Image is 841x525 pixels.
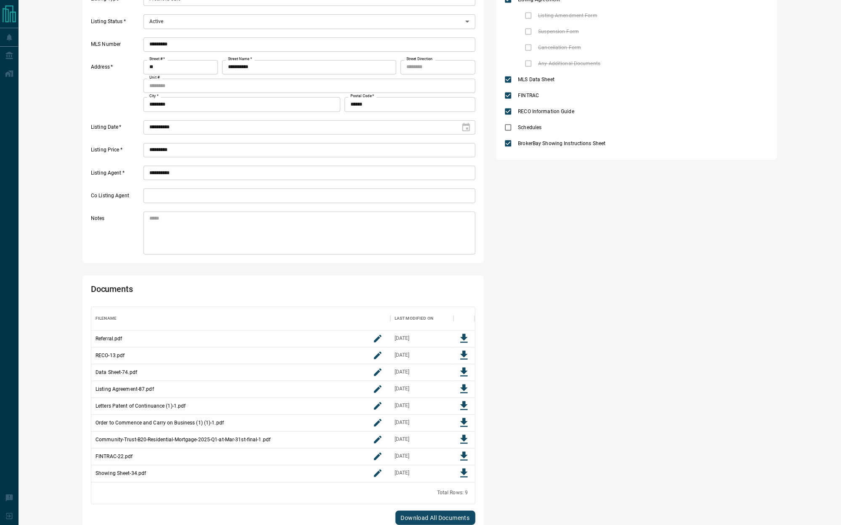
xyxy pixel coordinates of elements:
[369,364,386,381] button: rename button
[516,76,557,83] span: MLS Data Sheet
[395,385,410,392] div: Sep 10, 2025
[395,307,433,330] div: Last Modified On
[390,307,454,330] div: Last Modified On
[228,56,252,62] label: Street Name
[516,124,544,131] span: Schedules
[516,92,541,99] span: FINTRAC
[369,465,386,482] button: rename button
[96,419,224,427] p: Order to Commence and Carry on Business (1) (1)-1.pdf
[536,28,581,35] span: Suspension Form
[96,453,133,460] p: FINTRAC-22.pdf
[149,75,160,80] label: Unit #
[369,347,386,364] button: rename button
[91,170,141,180] label: Listing Agent
[437,489,468,496] div: Total Rows: 9
[395,419,410,426] div: Sep 10, 2025
[395,369,410,376] div: Sep 10, 2025
[395,335,410,342] div: Sep 10, 2025
[395,436,410,443] div: Sep 10, 2025
[96,385,154,393] p: Listing Agreement-87.pdf
[96,307,117,330] div: Filename
[456,381,472,398] button: Download File
[395,453,410,460] div: Sep 10, 2025
[456,414,472,431] button: Download File
[456,398,472,414] button: Download File
[369,330,386,347] button: rename button
[91,64,141,111] label: Address
[96,436,271,443] p: Community-Trust-B20-Residential-Mortgage-2025-Q1-at-Mar-31st-final-1.pdf
[456,330,472,347] button: Download File
[395,352,410,359] div: Sep 10, 2025
[149,93,159,99] label: City
[369,431,386,448] button: rename button
[91,124,141,135] label: Listing Date
[96,402,186,410] p: Letters Patent of Continuance (1)-1.pdf
[536,60,603,67] span: Any Additional Documents
[369,398,386,414] button: rename button
[456,347,472,364] button: Download File
[456,448,472,465] button: Download File
[91,192,141,203] label: Co Listing Agent
[91,18,141,29] label: Listing Status
[350,93,374,99] label: Postal Code
[456,465,472,482] button: Download File
[91,146,141,157] label: Listing Price
[406,56,433,62] label: Street Direction
[516,108,576,115] span: RECO Information Guide
[395,511,475,525] button: Download All Documents
[536,44,584,51] span: Cancellation Form
[516,140,608,147] span: BrokerBay Showing Instructions Sheet
[536,12,600,19] span: Listing Amendment Form
[456,364,472,381] button: Download File
[96,369,137,376] p: Data Sheet-74.pdf
[91,215,141,255] label: Notes
[91,41,141,52] label: MLS Number
[96,469,146,477] p: Showing Sheet-34.pdf
[96,352,125,359] p: RECO-13.pdf
[395,469,410,477] div: Sep 10, 2025
[369,448,386,465] button: rename button
[91,284,321,298] h2: Documents
[369,414,386,431] button: rename button
[149,56,165,62] label: Street #
[96,335,122,342] p: Referral.pdf
[143,14,475,29] div: Active
[91,307,390,330] div: Filename
[395,402,410,409] div: Sep 10, 2025
[456,431,472,448] button: Download File
[369,381,386,398] button: rename button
